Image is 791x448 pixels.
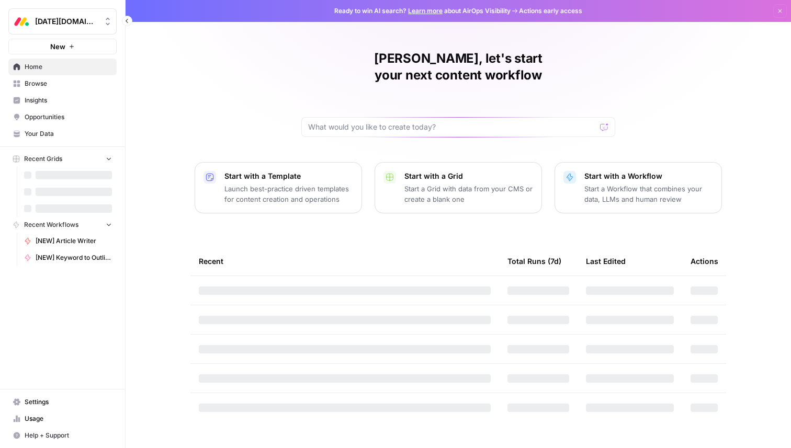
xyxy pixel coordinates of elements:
a: Settings [8,394,117,410]
a: [NEW] Article Writer [19,233,117,249]
a: Learn more [408,7,443,15]
input: What would you like to create today? [308,122,596,132]
span: New [50,41,65,52]
span: Help + Support [25,431,112,440]
span: Usage [25,414,112,423]
span: Opportunities [25,112,112,122]
span: [DATE][DOMAIN_NAME] [35,16,98,27]
a: Your Data [8,125,117,142]
div: Actions [691,247,718,275]
div: Total Runs (7d) [507,247,561,275]
p: Start with a Grid [404,171,533,181]
span: [NEW] Keyword to Outline [36,253,112,262]
span: [NEW] Article Writer [36,236,112,246]
span: Your Data [25,129,112,139]
p: Start with a Template [224,171,353,181]
p: Start a Grid with data from your CMS or create a blank one [404,183,533,204]
a: Home [8,59,117,75]
span: Browse [25,79,112,88]
a: Browse [8,75,117,92]
img: Monday.com Logo [12,12,31,31]
div: Last Edited [586,247,626,275]
span: Settings [25,397,112,407]
span: Actions early access [519,6,582,16]
span: Insights [25,96,112,105]
p: Start with a Workflow [584,171,713,181]
button: Start with a GridStart a Grid with data from your CMS or create a blank one [375,162,542,213]
button: Recent Workflows [8,217,117,233]
a: Usage [8,410,117,427]
button: Start with a TemplateLaunch best-practice driven templates for content creation and operations [195,162,362,213]
span: Recent Workflows [24,220,78,229]
h1: [PERSON_NAME], let's start your next content workflow [301,50,615,84]
span: Ready to win AI search? about AirOps Visibility [334,6,511,16]
span: Home [25,62,112,72]
button: Help + Support [8,427,117,444]
button: Recent Grids [8,151,117,167]
a: Opportunities [8,109,117,125]
div: Recent [199,247,491,275]
button: Workspace: Monday.com [8,8,117,35]
button: Start with a WorkflowStart a Workflow that combines your data, LLMs and human review [555,162,722,213]
p: Launch best-practice driven templates for content creation and operations [224,183,353,204]
p: Start a Workflow that combines your data, LLMs and human review [584,183,713,204]
span: Recent Grids [24,154,62,164]
button: New [8,39,117,54]
a: [NEW] Keyword to Outline [19,249,117,266]
a: Insights [8,92,117,109]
